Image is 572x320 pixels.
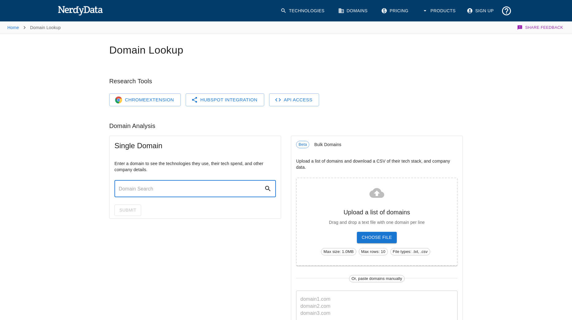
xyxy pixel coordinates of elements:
[109,76,463,86] h6: Research Tools
[314,141,458,148] span: Bulk Domains
[114,141,276,151] span: Single Domain
[7,21,61,34] nav: breadcrumb
[359,249,388,255] span: Max rows: 10
[30,24,61,31] p: Domain Lookup
[186,93,264,106] a: HubSpot Integration
[109,44,463,57] h1: Domain Lookup
[499,3,514,19] button: Support and Documentation
[516,21,565,34] button: Share Feedback
[296,158,458,170] p: Upload a list of domains and download a CSV of their tech stack, and company data.
[296,141,309,148] span: Beta
[114,160,276,173] p: Enter a domain to see the technologies they use, their tech spend, and other company details.
[7,25,19,30] a: Home
[334,3,373,19] a: Domains
[109,121,463,131] h6: Domain Analysis
[114,180,264,197] input: Domain Search
[115,96,122,104] img: Chrome Logo
[463,3,499,19] a: Sign Up
[304,207,450,217] h6: Upload a list of domains
[418,3,461,19] button: Products
[377,3,413,19] a: Pricing
[321,249,356,255] span: Max size: 1.0MB
[391,249,430,255] span: File types: .txt, .csv
[277,3,330,19] a: Technologies
[58,4,103,17] img: NerdyData.com
[304,219,450,225] p: Drag and drop a text file with one domain per line
[109,93,181,106] a: Chrome LogoChromeExtension
[349,276,404,282] span: Or, paste domains manually
[357,232,397,243] span: Choose File
[269,93,319,106] a: API Access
